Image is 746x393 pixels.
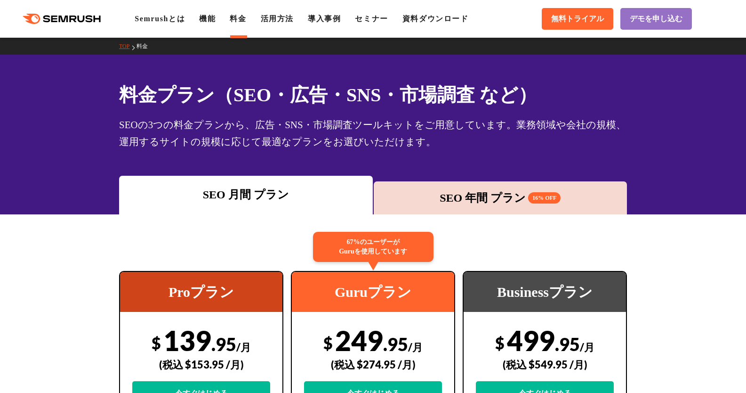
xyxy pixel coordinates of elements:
[124,186,368,203] div: SEO 月間 プラン
[620,8,692,30] a: デモを申し込む
[211,333,236,355] span: .95
[313,232,433,262] div: 67%のユーザーが Guruを使用しています
[304,348,442,381] div: (税込 $274.95 /月)
[120,272,282,312] div: Proプラン
[261,15,294,23] a: 活用方法
[528,192,561,204] span: 16% OFF
[292,272,454,312] div: Guruプラン
[464,272,626,312] div: Businessプラン
[378,189,623,206] div: SEO 年間 プラン
[495,333,505,352] span: $
[119,43,136,49] a: TOP
[308,15,341,23] a: 導入事例
[580,341,594,353] span: /月
[236,341,251,353] span: /月
[119,116,627,150] div: SEOの3つの料金プランから、広告・SNS・市場調査ツールキットをご用意しています。業務領域や会社の規模、運用するサイトの規模に応じて最適なプランをお選びいただけます。
[630,14,682,24] span: デモを申し込む
[135,15,185,23] a: Semrushとは
[551,14,604,24] span: 無料トライアル
[323,333,333,352] span: $
[555,333,580,355] span: .95
[119,81,627,109] h1: 料金プラン（SEO・広告・SNS・市場調査 など）
[230,15,246,23] a: 料金
[199,15,216,23] a: 機能
[136,43,155,49] a: 料金
[152,333,161,352] span: $
[402,15,469,23] a: 資料ダウンロード
[408,341,423,353] span: /月
[542,8,613,30] a: 無料トライアル
[355,15,388,23] a: セミナー
[476,348,614,381] div: (税込 $549.95 /月)
[132,348,270,381] div: (税込 $153.95 /月)
[383,333,408,355] span: .95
